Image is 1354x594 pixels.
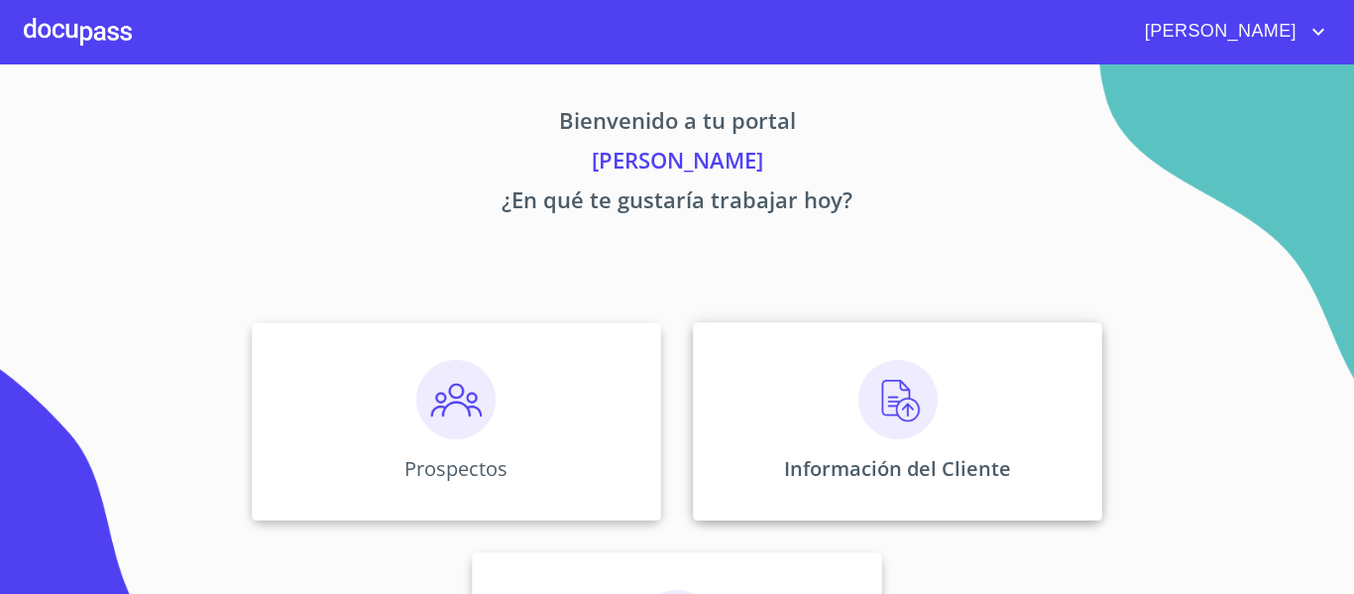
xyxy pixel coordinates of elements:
button: account of current user [1130,16,1330,48]
p: ¿En qué te gustaría trabajar hoy? [66,183,1288,223]
p: Información del Cliente [784,455,1011,482]
img: carga.png [858,360,938,439]
span: [PERSON_NAME] [1130,16,1306,48]
p: Bienvenido a tu portal [66,104,1288,144]
p: [PERSON_NAME] [66,144,1288,183]
p: Prospectos [404,455,508,482]
img: prospectos.png [416,360,496,439]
